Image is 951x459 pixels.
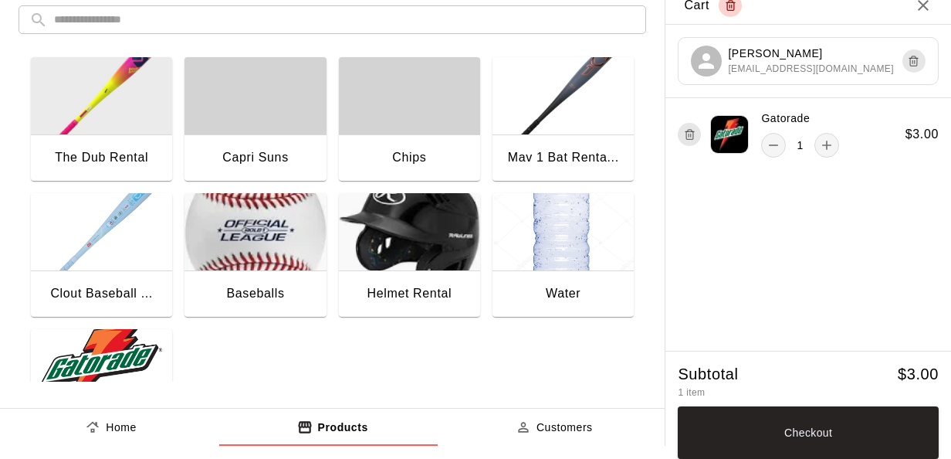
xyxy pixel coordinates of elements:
h6: $ 3.00 [905,124,939,144]
img: Helmet Rental [339,193,480,270]
button: WaterWater [492,193,634,320]
img: Baseballs [184,193,326,270]
button: Mav 1 Bat RentalMav 1 Bat Renta... [492,57,634,184]
img: Mav 1 Bat Rental [492,57,634,134]
button: The Dub RentalThe Dub Rental [31,57,172,184]
div: Capri Suns [222,148,289,168]
h5: $ 3.00 [898,364,939,385]
button: Chips [339,57,480,184]
button: add [814,133,839,158]
img: Gatorade [31,329,172,406]
img: Clout Baseball Bat Rental [31,193,172,270]
button: Remove customer [902,49,926,73]
div: Baseballs [226,284,284,304]
div: Chips [392,148,426,168]
div: Water [546,284,580,304]
div: Helmet Rental [367,284,452,304]
p: Products [318,420,368,436]
div: Mav 1 Bat Renta... [508,148,619,168]
button: remove [761,133,786,158]
p: Gatorade [761,110,810,127]
button: Helmet RentalHelmet Rental [339,193,480,320]
img: product 468 [710,115,749,154]
img: Water [492,193,634,270]
p: [PERSON_NAME] [728,46,894,62]
p: Home [106,420,137,436]
button: BaseballsBaseballs [184,193,326,320]
img: The Dub Rental [31,57,172,134]
span: 1 item [678,387,705,398]
span: [EMAIL_ADDRESS][DOMAIN_NAME] [728,62,894,77]
button: Checkout [678,406,939,459]
button: Clout Baseball Bat RentalClout Baseball ... [31,193,172,320]
button: Capri Suns [184,57,326,184]
h5: Subtotal [678,364,738,385]
button: GatoradeGatorade [31,329,172,456]
p: Customers [536,420,593,436]
p: 1 [797,138,803,154]
div: The Dub Rental [55,148,148,168]
div: Clout Baseball ... [50,284,152,304]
